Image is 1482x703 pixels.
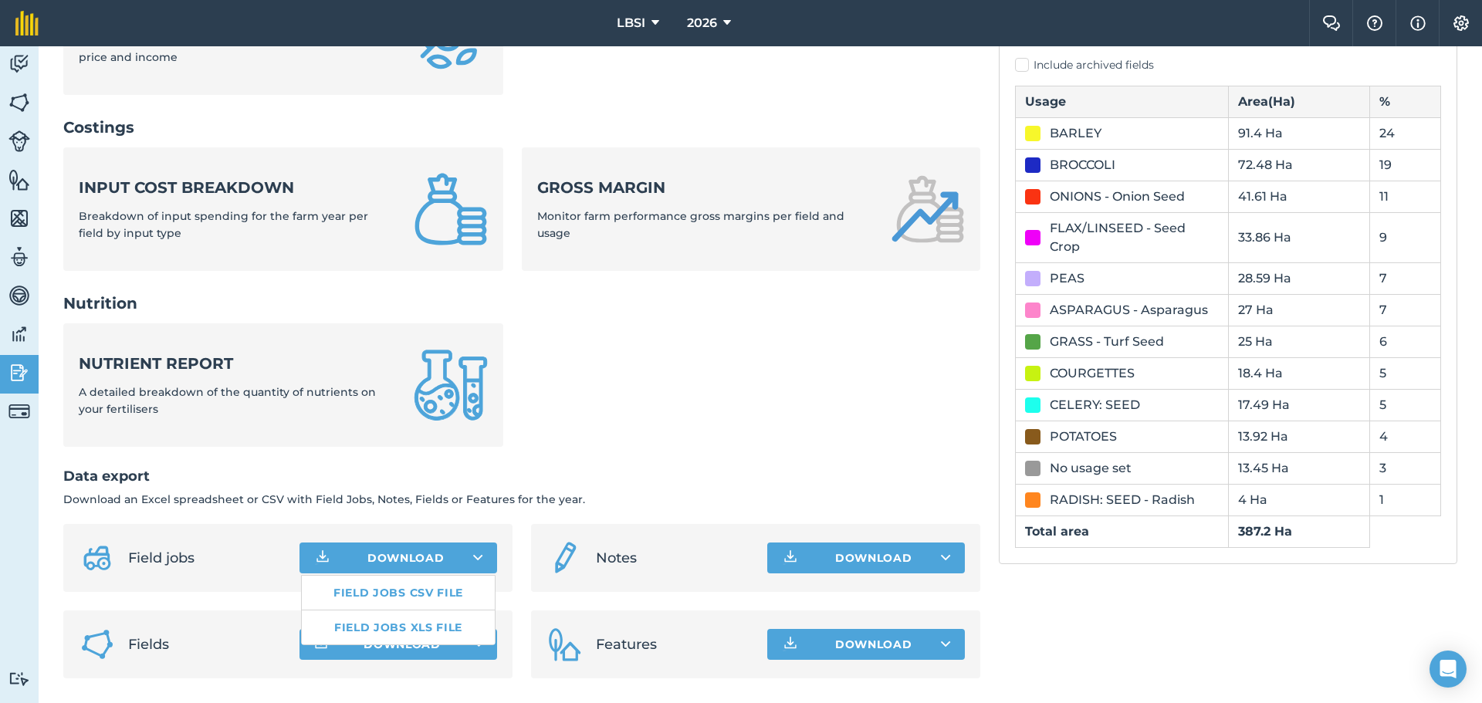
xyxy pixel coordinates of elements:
[128,547,287,569] span: Field jobs
[8,207,30,230] img: svg+xml;base64,PHN2ZyB4bWxucz0iaHR0cDovL3d3dy53My5vcmcvMjAwMC9zdmciIHdpZHRoPSI1NiIgaGVpZ2h0PSI2MC...
[537,177,872,198] strong: Gross margin
[8,323,30,346] img: svg+xml;base64,PD94bWwgdmVyc2lvbj0iMS4wIiBlbmNvZGluZz0idXRmLTgiPz4KPCEtLSBHZW5lcmF0b3I6IEFkb2JlIE...
[302,576,495,610] a: Field jobs CSV file
[1370,262,1441,294] td: 7
[1370,117,1441,149] td: 24
[1370,326,1441,357] td: 6
[63,323,503,447] a: Nutrient reportA detailed breakdown of the quantity of nutrients on your fertilisers
[1050,396,1140,414] div: CELERY: SEED
[1050,364,1135,383] div: COURGETTES
[1050,428,1117,446] div: POTATOES
[1050,459,1132,478] div: No usage set
[1430,651,1467,688] div: Open Intercom Messenger
[8,91,30,114] img: svg+xml;base64,PHN2ZyB4bWxucz0iaHR0cDovL3d3dy53My5vcmcvMjAwMC9zdmciIHdpZHRoPSI1NiIgaGVpZ2h0PSI2MC...
[8,401,30,422] img: svg+xml;base64,PD94bWwgdmVyc2lvbj0iMS4wIiBlbmNvZGluZz0idXRmLTgiPz4KPCEtLSBHZW5lcmF0b3I6IEFkb2JlIE...
[299,629,497,660] button: Download
[1228,262,1370,294] td: 28.59 Ha
[8,168,30,191] img: svg+xml;base64,PHN2ZyB4bWxucz0iaHR0cDovL3d3dy53My5vcmcvMjAwMC9zdmciIHdpZHRoPSI1NiIgaGVpZ2h0PSI2MC...
[299,542,497,573] button: Download Field jobs CSV fileField jobs XLS file
[1370,389,1441,421] td: 5
[1370,484,1441,515] td: 1
[537,209,844,240] span: Monitor farm performance gross margins per field and usage
[8,245,30,269] img: svg+xml;base64,PD94bWwgdmVyc2lvbj0iMS4wIiBlbmNvZGluZz0idXRmLTgiPz4KPCEtLSBHZW5lcmF0b3I6IEFkb2JlIE...
[1228,326,1370,357] td: 25 Ha
[687,14,717,32] span: 2026
[1365,15,1384,31] img: A question mark icon
[546,539,584,576] img: svg+xml;base64,PD94bWwgdmVyc2lvbj0iMS4wIiBlbmNvZGluZz0idXRmLTgiPz4KPCEtLSBHZW5lcmF0b3I6IEFkb2JlIE...
[8,284,30,307] img: svg+xml;base64,PD94bWwgdmVyc2lvbj0iMS4wIiBlbmNvZGluZz0idXRmLTgiPz4KPCEtLSBHZW5lcmF0b3I6IEFkb2JlIE...
[767,542,965,573] button: Download
[781,549,800,567] img: Download icon
[63,465,980,488] h2: Data export
[1410,14,1426,32] img: svg+xml;base64,PHN2ZyB4bWxucz0iaHR0cDovL3d3dy53My5vcmcvMjAwMC9zdmciIHdpZHRoPSIxNyIgaGVpZ2h0PSIxNy...
[1238,524,1292,539] strong: 387.2 Ha
[79,626,116,663] img: Fields icon
[1050,491,1195,509] div: RADISH: SEED - Radish
[1050,124,1101,143] div: BARLEY
[1370,294,1441,326] td: 7
[891,172,965,246] img: Gross margin
[8,361,30,384] img: svg+xml;base64,PD94bWwgdmVyc2lvbj0iMS4wIiBlbmNvZGluZz0idXRmLTgiPz4KPCEtLSBHZW5lcmF0b3I6IEFkb2JlIE...
[302,610,495,644] a: Field jobs XLS file
[63,147,503,271] a: Input cost breakdownBreakdown of input spending for the farm year per field by input type
[596,547,755,569] span: Notes
[1228,357,1370,389] td: 18.4 Ha
[15,11,39,35] img: fieldmargin Logo
[1228,484,1370,515] td: 4 Ha
[1050,188,1185,206] div: ONIONS - Onion Seed
[1452,15,1470,31] img: A cog icon
[79,209,368,240] span: Breakdown of input spending for the farm year per field by input type
[1228,389,1370,421] td: 17.49 Ha
[1016,86,1229,117] th: Usage
[1370,86,1441,117] th: %
[767,629,965,660] button: Download
[1228,149,1370,181] td: 72.48 Ha
[1228,86,1370,117] th: Area ( Ha )
[1322,15,1341,31] img: Two speech bubbles overlapping with the left bubble in the forefront
[522,147,980,271] a: Gross marginMonitor farm performance gross margins per field and usage
[8,671,30,686] img: svg+xml;base64,PD94bWwgdmVyc2lvbj0iMS4wIiBlbmNvZGluZz0idXRmLTgiPz4KPCEtLSBHZW5lcmF0b3I6IEFkb2JlIE...
[1050,156,1115,174] div: BROCCOLI
[63,491,980,508] p: Download an Excel spreadsheet or CSV with Field Jobs, Notes, Fields or Features for the year.
[79,539,116,576] img: svg+xml;base64,PD94bWwgdmVyc2lvbj0iMS4wIiBlbmNvZGluZz0idXRmLTgiPz4KPCEtLSBHZW5lcmF0b3I6IEFkb2JlIE...
[1050,269,1084,288] div: PEAS
[781,635,800,654] img: Download icon
[1228,181,1370,212] td: 41.61 Ha
[1370,357,1441,389] td: 5
[79,353,395,374] strong: Nutrient report
[1050,219,1219,256] div: FLAX/LINSEED - Seed Crop
[128,634,287,655] span: Fields
[63,292,980,314] h2: Nutrition
[617,14,645,32] span: LBSI
[1015,57,1441,73] label: Include archived fields
[414,348,488,422] img: Nutrient report
[8,52,30,76] img: svg+xml;base64,PD94bWwgdmVyc2lvbj0iMS4wIiBlbmNvZGluZz0idXRmLTgiPz4KPCEtLSBHZW5lcmF0b3I6IEFkb2JlIE...
[8,130,30,152] img: svg+xml;base64,PD94bWwgdmVyc2lvbj0iMS4wIiBlbmNvZGluZz0idXRmLTgiPz4KPCEtLSBHZW5lcmF0b3I6IEFkb2JlIE...
[79,385,376,416] span: A detailed breakdown of the quantity of nutrients on your fertilisers
[79,177,395,198] strong: Input cost breakdown
[1228,452,1370,484] td: 13.45 Ha
[596,634,755,655] span: Features
[313,549,332,567] img: Download icon
[1228,117,1370,149] td: 91.4 Ha
[1370,149,1441,181] td: 19
[1050,301,1208,319] div: ASPARAGUS - Asparagus
[1370,421,1441,452] td: 4
[414,172,488,246] img: Input cost breakdown
[1370,212,1441,262] td: 9
[63,117,980,138] h2: Costings
[1228,212,1370,262] td: 33.86 Ha
[546,626,584,663] img: Features icon
[1228,294,1370,326] td: 27 Ha
[1370,452,1441,484] td: 3
[1050,333,1164,351] div: GRASS - Turf Seed
[1228,421,1370,452] td: 13.92 Ha
[1370,181,1441,212] td: 11
[1025,524,1089,539] strong: Total area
